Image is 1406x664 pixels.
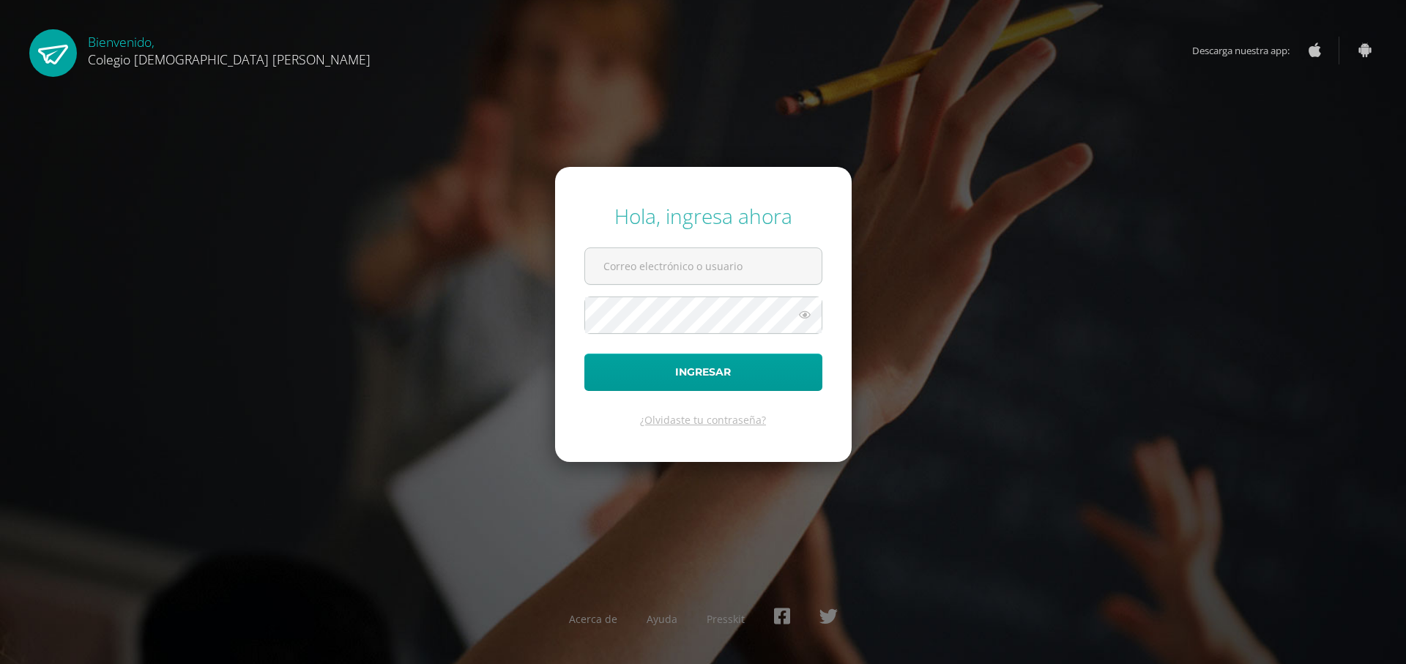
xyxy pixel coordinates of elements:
[88,51,371,68] span: Colegio [DEMOGRAPHIC_DATA] [PERSON_NAME]
[584,202,822,230] div: Hola, ingresa ahora
[585,248,822,284] input: Correo electrónico o usuario
[707,612,745,626] a: Presskit
[647,612,677,626] a: Ayuda
[88,29,371,68] div: Bienvenido,
[1192,37,1304,64] span: Descarga nuestra app:
[569,612,617,626] a: Acerca de
[640,413,766,427] a: ¿Olvidaste tu contraseña?
[584,354,822,391] button: Ingresar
